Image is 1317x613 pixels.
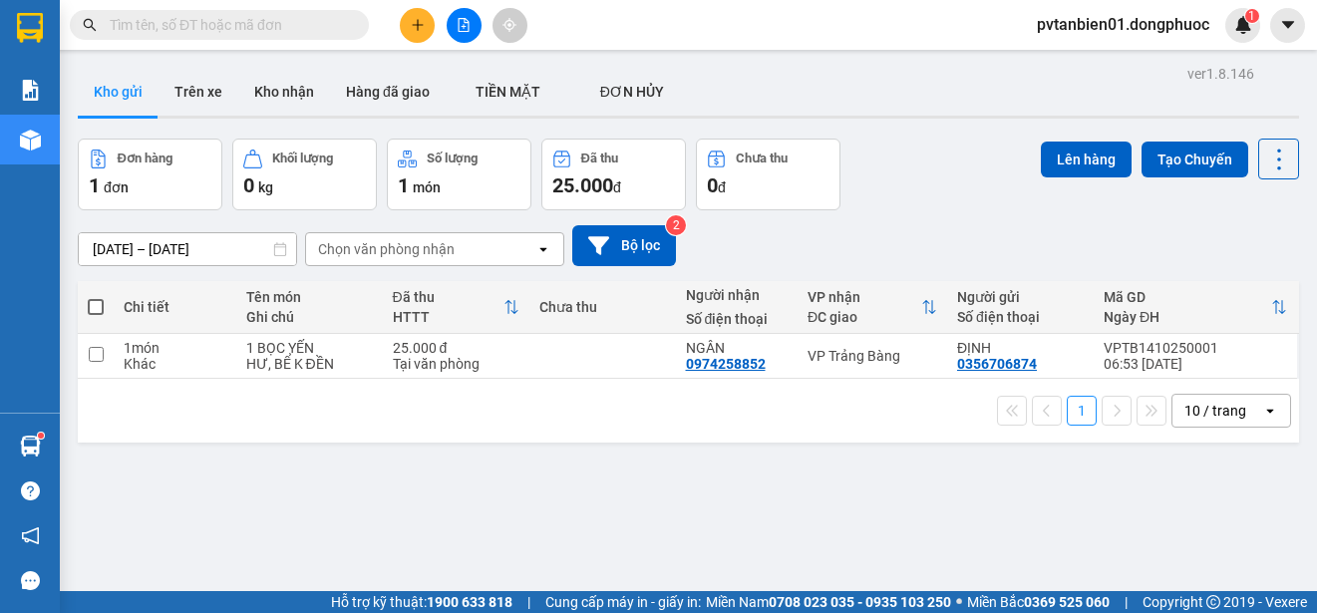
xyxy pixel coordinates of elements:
div: VP nhận [808,289,921,305]
div: 0356706874 [957,356,1037,372]
div: VP Trảng Bàng [808,348,937,364]
div: Mã GD [1104,289,1271,305]
div: Tại văn phòng [393,356,519,372]
button: aim [493,8,527,43]
div: Chưa thu [539,299,666,315]
button: Đã thu25.000đ [541,139,686,210]
span: Hỗ trợ kỹ thuật: [331,591,512,613]
img: warehouse-icon [20,130,41,151]
input: Tìm tên, số ĐT hoặc mã đơn [110,14,345,36]
div: Ghi chú [246,309,373,325]
div: 0974258852 [686,356,766,372]
button: Bộ lọc [572,225,676,266]
button: Tạo Chuyến [1142,142,1248,177]
input: Select a date range. [79,233,296,265]
strong: 0369 525 060 [1024,594,1110,610]
span: aim [502,18,516,32]
div: Đã thu [581,152,618,165]
span: search [83,18,97,32]
span: question-circle [21,481,40,500]
th: Toggle SortBy [1094,281,1297,334]
span: notification [21,526,40,545]
button: plus [400,8,435,43]
div: Số điện thoại [686,311,789,327]
img: warehouse-icon [20,436,41,457]
button: Số lượng1món [387,139,531,210]
div: Đơn hàng [118,152,172,165]
span: 1 [398,173,409,197]
span: pvtanbien01.dongphuoc [1021,12,1225,37]
strong: 1900 633 818 [427,594,512,610]
span: món [413,179,441,195]
div: ver 1.8.146 [1187,63,1254,85]
div: Tên món [246,289,373,305]
div: ĐỊNH [957,340,1084,356]
span: copyright [1206,595,1220,609]
div: Số lượng [427,152,478,165]
span: kg [258,179,273,195]
div: 06:53 [DATE] [1104,356,1287,372]
button: Hàng đã giao [330,68,446,116]
img: solution-icon [20,80,41,101]
th: Toggle SortBy [383,281,529,334]
button: 1 [1067,396,1097,426]
div: NGÂN [686,340,789,356]
img: icon-new-feature [1234,16,1252,34]
span: Miền Bắc [967,591,1110,613]
button: Kho nhận [238,68,330,116]
button: Khối lượng0kg [232,139,377,210]
div: Số điện thoại [957,309,1084,325]
svg: open [1262,403,1278,419]
span: Cung cấp máy in - giấy in: [545,591,701,613]
button: file-add [447,8,482,43]
span: 25.000 [552,173,613,197]
span: | [527,591,530,613]
span: Miền Nam [706,591,951,613]
div: 1 BỌC YẾN [246,340,373,356]
strong: 0708 023 035 - 0935 103 250 [769,594,951,610]
sup: 1 [1245,9,1259,23]
button: Trên xe [159,68,238,116]
button: Kho gửi [78,68,159,116]
button: caret-down [1270,8,1305,43]
span: TIỀN MẶT [476,84,540,100]
div: Chọn văn phòng nhận [318,239,455,259]
span: 1 [89,173,100,197]
img: logo-vxr [17,13,43,43]
button: Chưa thu0đ [696,139,840,210]
span: đ [613,179,621,195]
span: 1 [1248,9,1255,23]
button: Đơn hàng1đơn [78,139,222,210]
th: Toggle SortBy [798,281,947,334]
span: message [21,571,40,590]
span: file-add [457,18,471,32]
div: Người gửi [957,289,1084,305]
span: | [1125,591,1128,613]
span: đ [718,179,726,195]
div: Ngày ĐH [1104,309,1271,325]
div: Chưa thu [736,152,788,165]
div: Chi tiết [124,299,226,315]
div: VPTB1410250001 [1104,340,1287,356]
sup: 2 [666,215,686,235]
span: đơn [104,179,129,195]
span: 0 [707,173,718,197]
span: ⚪️ [956,598,962,606]
sup: 1 [38,433,44,439]
div: HƯ, BỂ K ĐỀN [246,356,373,372]
div: Đã thu [393,289,503,305]
span: ĐƠN HỦY [600,84,664,100]
span: 0 [243,173,254,197]
span: caret-down [1279,16,1297,34]
div: Khối lượng [272,152,333,165]
div: 10 / trang [1184,401,1246,421]
div: 1 món [124,340,226,356]
div: 25.000 đ [393,340,519,356]
div: ĐC giao [808,309,921,325]
div: Người nhận [686,287,789,303]
svg: open [535,241,551,257]
div: Khác [124,356,226,372]
span: plus [411,18,425,32]
div: HTTT [393,309,503,325]
button: Lên hàng [1041,142,1132,177]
